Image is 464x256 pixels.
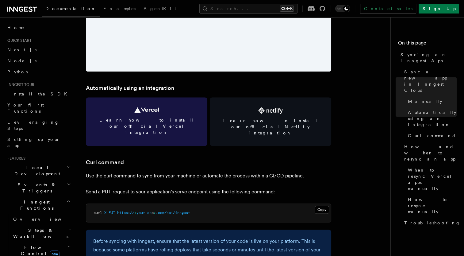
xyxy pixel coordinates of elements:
[11,227,68,239] span: Steps & Workflows
[280,6,294,12] kbd: Ctrl+K
[11,225,72,242] button: Steps & Workflows
[7,58,36,63] span: Node.js
[5,22,72,33] a: Home
[405,165,457,194] a: When to resync Vercel apps manually
[315,206,329,214] button: Copy
[42,2,100,17] a: Documentation
[5,99,72,117] a: Your first Functions
[199,4,297,14] button: Search...Ctrl+K
[402,217,457,228] a: Troubleshooting
[7,91,71,96] span: Install the SDK
[45,6,96,11] span: Documentation
[5,82,34,87] span: Inngest tour
[5,179,72,196] button: Events & Triggers
[154,211,156,215] span: >
[134,211,136,215] span: <
[7,25,25,31] span: Home
[5,117,72,134] a: Leveraging Steps
[5,134,72,151] a: Setting up your app
[408,109,457,128] span: Automatically using an integration
[7,137,60,148] span: Setting up your app
[7,47,36,52] span: Next.js
[5,66,72,77] a: Python
[151,211,154,215] span: p
[408,98,442,104] span: Manually
[144,6,176,11] span: AgentKit
[408,167,457,192] span: When to resync Vercel apps manually
[117,211,134,215] span: https://
[103,6,136,11] span: Examples
[404,144,457,162] span: How and when to resync an app
[402,141,457,165] a: How and when to resync an app
[93,117,200,135] span: Learn how to install our official Vercel integration
[7,120,59,131] span: Leveraging Steps
[13,217,76,222] span: Overview
[140,2,180,17] a: AgentKit
[419,4,459,14] a: Sign Up
[5,162,72,179] button: Local Development
[136,211,151,215] span: your-ap
[398,49,457,66] a: Syncing an Inngest App
[404,220,460,226] span: Troubleshooting
[405,107,457,130] a: Automatically using an integration
[5,55,72,66] a: Node.js
[5,196,72,214] button: Inngest Functions
[398,39,457,49] h4: On this page
[109,211,115,215] span: PUT
[100,2,140,17] a: Examples
[94,211,102,215] span: curl
[7,103,44,114] span: Your first Functions
[401,52,457,64] span: Syncing an Inngest App
[405,96,457,107] a: Manually
[156,211,190,215] span: .com/api/inngest
[408,133,456,139] span: Curl command
[5,156,25,161] span: Features
[5,165,67,177] span: Local Development
[5,88,72,99] a: Install the SDK
[11,214,72,225] a: Overview
[402,66,457,96] a: Sync a new app in Inngest Cloud
[210,97,331,146] a: Learn how to install our official Netlify integration
[102,211,106,215] span: -X
[405,194,457,217] a: How to resync manually
[86,172,331,180] p: Use the curl command to sync from your machine or automate the process within a CI/CD pipeline.
[404,69,457,93] span: Sync a new app in Inngest Cloud
[5,182,67,194] span: Events & Triggers
[5,44,72,55] a: Next.js
[360,4,416,14] a: Contact sales
[7,69,30,74] span: Python
[86,188,331,196] p: Send a PUT request to your application's serve endpoint using the following command:
[408,196,457,215] span: How to resync manually
[405,130,457,141] a: Curl command
[217,118,324,136] span: Learn how to install our official Netlify integration
[86,97,207,146] a: Learn how to install our official Vercel integration
[5,199,66,211] span: Inngest Functions
[5,38,32,43] span: Quick start
[335,5,350,12] button: Toggle dark mode
[86,84,174,92] a: Automatically using an integration
[86,158,124,167] a: Curl command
